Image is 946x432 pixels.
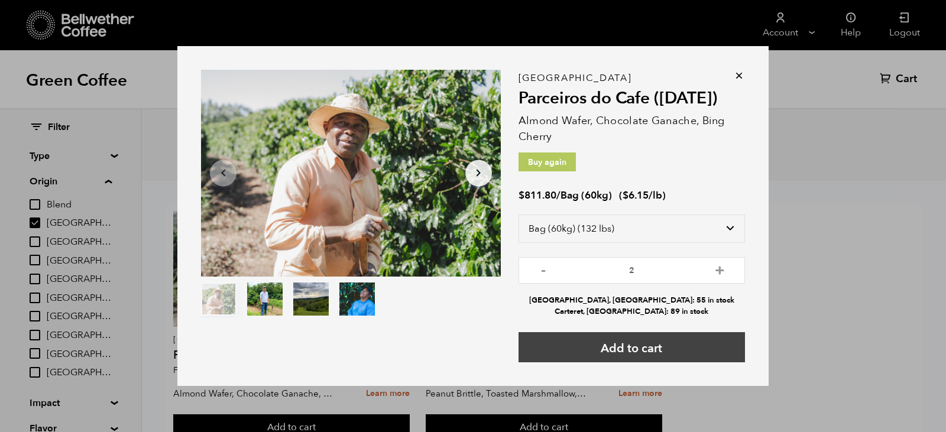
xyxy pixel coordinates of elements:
[556,189,561,202] span: /
[519,113,745,145] p: Almond Wafer, Chocolate Ganache, Bing Cherry
[712,263,727,275] button: +
[519,295,745,306] li: [GEOGRAPHIC_DATA], [GEOGRAPHIC_DATA]: 55 in stock
[623,189,628,202] span: $
[623,189,649,202] bdi: 6.15
[519,189,524,202] span: $
[519,89,745,109] h2: Parceiros do Cafe ([DATE])
[561,189,612,202] span: Bag (60kg)
[519,306,745,317] li: Carteret, [GEOGRAPHIC_DATA]: 89 in stock
[649,189,662,202] span: /lb
[536,263,551,275] button: -
[519,189,556,202] bdi: 811.80
[619,189,666,202] span: ( )
[519,332,745,362] button: Add to cart
[519,152,576,171] p: Buy again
